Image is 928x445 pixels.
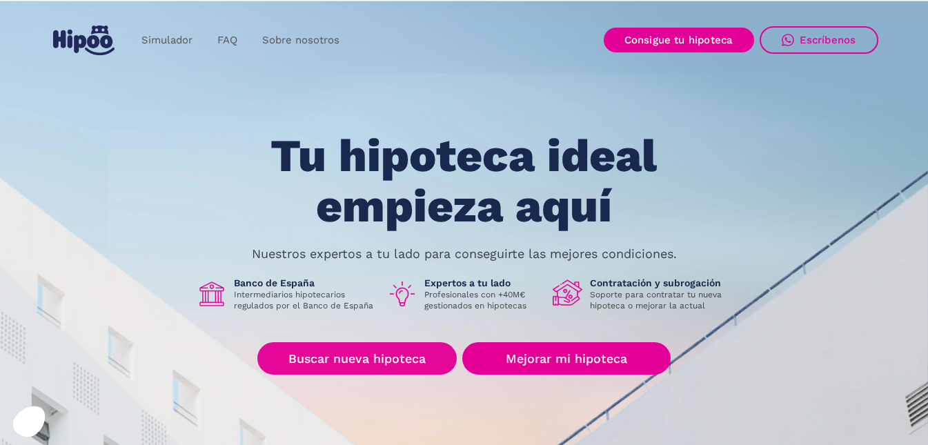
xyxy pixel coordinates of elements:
p: Intermediarios hipotecarios regulados por el Banco de España [234,289,376,311]
p: Soporte para contratar tu nueva hipoteca o mejorar la actual [590,289,732,311]
a: Buscar nueva hipoteca [257,342,457,375]
h1: Expertos a tu lado [424,277,542,289]
h1: Contratación y subrogación [590,277,732,289]
p: Nuestros expertos a tu lado para conseguirte las mejores condiciones. [252,248,677,259]
div: Escríbenos [800,34,856,46]
a: Consigue tu hipoteca [604,28,754,52]
h1: Banco de España [234,277,376,289]
a: Mejorar mi hipoteca [462,342,670,375]
a: Sobre nosotros [250,27,352,54]
a: Simulador [129,27,205,54]
p: Profesionales con +40M€ gestionados en hipotecas [424,289,542,311]
a: hogar [50,20,118,61]
a: FAQ [205,27,250,54]
h1: Tu hipoteca ideal empieza aquí [202,131,725,231]
a: Escríbenos [760,26,878,54]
